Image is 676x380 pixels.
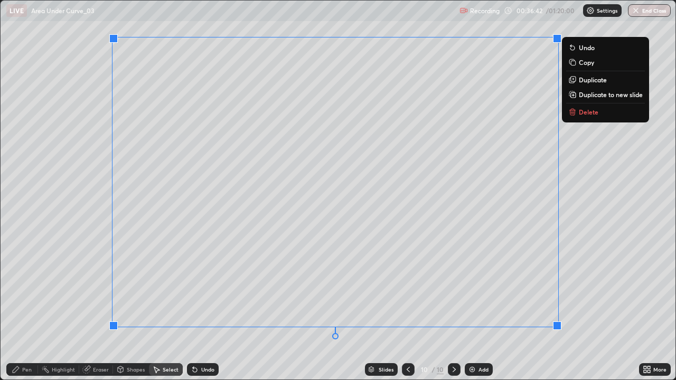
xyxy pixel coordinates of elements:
p: Recording [470,7,500,15]
button: Duplicate [566,73,645,86]
img: recording.375f2c34.svg [459,6,468,15]
div: Eraser [93,367,109,372]
p: Duplicate [579,75,607,84]
p: Copy [579,58,594,66]
div: Highlight [52,367,75,372]
img: add-slide-button [468,365,476,374]
button: End Class [628,4,671,17]
button: Delete [566,106,645,118]
p: Duplicate to new slide [579,90,643,99]
button: Copy [566,56,645,69]
p: Area Under Curve_03 [31,6,95,15]
div: Shapes [127,367,145,372]
div: 10 [437,365,444,374]
div: Select [163,367,179,372]
div: Undo [201,367,214,372]
div: / [431,366,435,373]
button: Duplicate to new slide [566,88,645,101]
div: More [653,367,666,372]
p: Delete [579,108,598,116]
div: Slides [379,367,393,372]
div: Add [478,367,489,372]
div: Pen [22,367,32,372]
p: LIVE [10,6,24,15]
p: Undo [579,43,595,52]
img: class-settings-icons [586,6,595,15]
button: Undo [566,41,645,54]
p: Settings [597,8,617,13]
div: 10 [419,366,429,373]
img: end-class-cross [632,6,640,15]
